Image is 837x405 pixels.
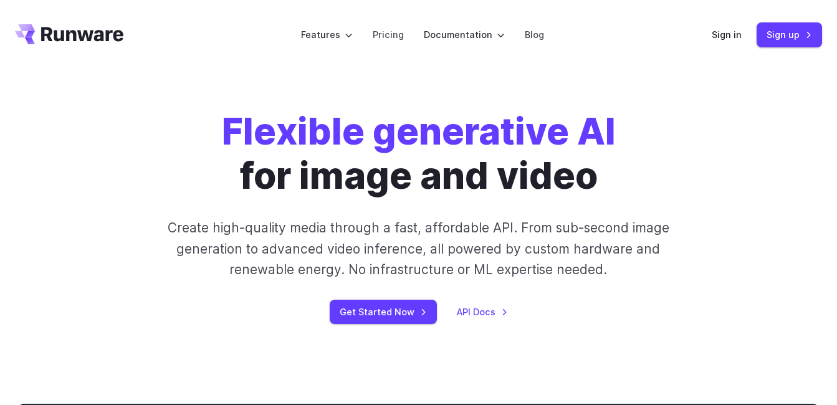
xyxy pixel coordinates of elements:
label: Features [301,27,353,42]
h1: for image and video [222,110,616,198]
a: Sign up [757,22,822,47]
a: Get Started Now [330,300,437,324]
a: API Docs [457,305,508,319]
label: Documentation [424,27,505,42]
a: Pricing [373,27,404,42]
a: Sign in [712,27,742,42]
strong: Flexible generative AI [222,109,616,153]
p: Create high-quality media through a fast, affordable API. From sub-second image generation to adv... [160,217,677,280]
a: Blog [525,27,544,42]
a: Go to / [15,24,123,44]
